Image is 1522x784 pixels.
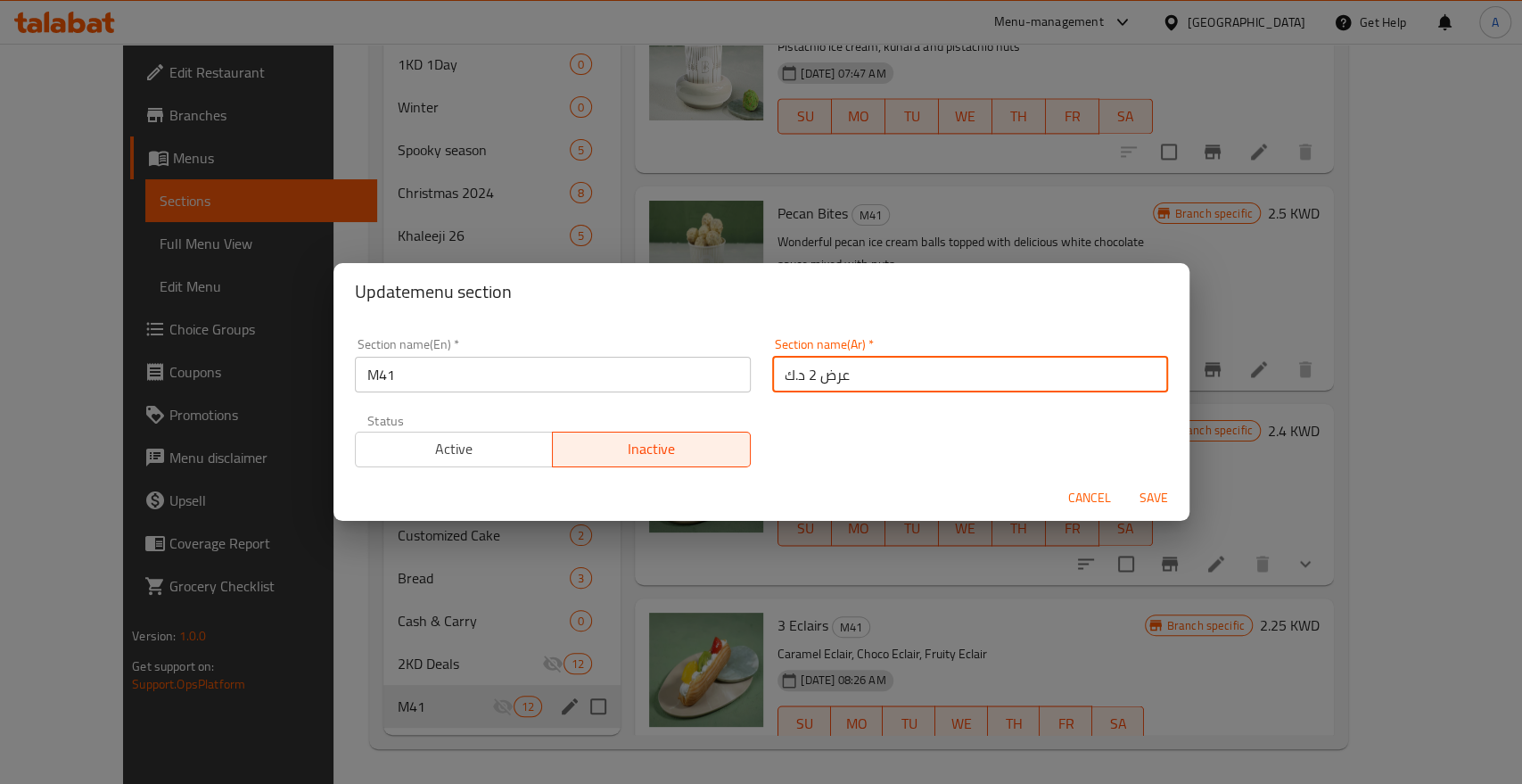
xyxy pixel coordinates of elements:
[355,277,1168,306] h2: Update menu section
[560,436,744,462] span: Inactive
[772,357,1168,392] input: Please enter section name(ar)
[1125,482,1182,515] button: Save
[1061,482,1118,515] button: Cancel
[1132,487,1175,509] span: Save
[552,432,751,467] button: Inactive
[1068,487,1111,509] span: Cancel
[355,357,751,392] input: Please enter section name(en)
[363,436,547,462] span: Active
[355,432,554,467] button: Active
